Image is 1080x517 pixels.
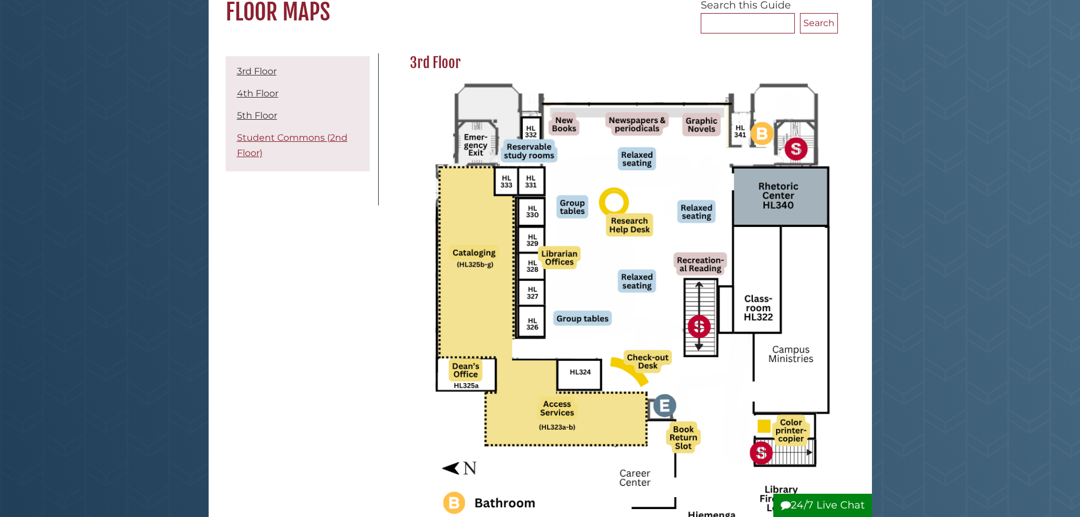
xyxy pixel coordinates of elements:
[404,54,838,72] h2: 3rd Floor
[773,494,872,517] button: 24/7 Live Chat
[237,88,278,99] a: 4th Floor
[237,66,277,77] a: 3rd Floor
[237,110,277,121] a: 5th Floor
[800,13,838,33] button: Search
[237,132,348,158] a: Student Commons (2nd Floor)
[226,53,370,177] div: Guide Pages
